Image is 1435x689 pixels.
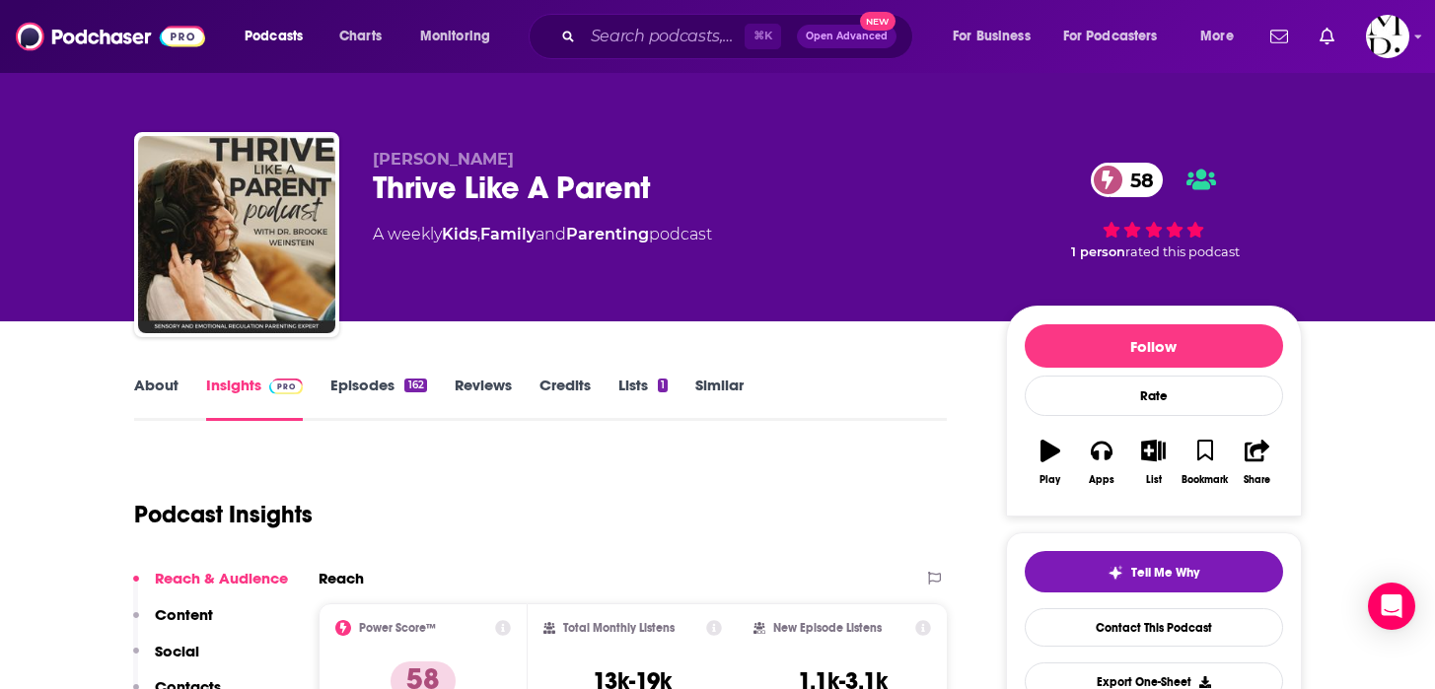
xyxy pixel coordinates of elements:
[1182,474,1228,486] div: Bookmark
[1025,427,1076,498] button: Play
[1125,244,1240,259] span: rated this podcast
[134,500,313,529] h1: Podcast Insights
[1025,608,1283,647] a: Contact This Podcast
[16,18,205,55] img: Podchaser - Follow, Share and Rate Podcasts
[806,32,888,41] span: Open Advanced
[1025,376,1283,416] div: Rate
[330,376,426,421] a: Episodes162
[1231,427,1282,498] button: Share
[1091,163,1164,197] a: 58
[477,225,480,243] span: ,
[359,621,436,635] h2: Power Score™
[563,621,675,635] h2: Total Monthly Listens
[583,21,745,52] input: Search podcasts, credits, & more...
[231,21,328,52] button: open menu
[1063,23,1158,50] span: For Podcasters
[133,605,213,642] button: Content
[1131,565,1199,581] span: Tell Me Why
[245,23,303,50] span: Podcasts
[1312,20,1342,53] a: Show notifications dropdown
[1111,163,1164,197] span: 58
[547,14,932,59] div: Search podcasts, credits, & more...
[138,136,335,333] img: Thrive Like A Parent
[206,376,304,421] a: InsightsPodchaser Pro
[1040,474,1060,486] div: Play
[773,621,882,635] h2: New Episode Listens
[455,376,512,421] a: Reviews
[1262,20,1296,53] a: Show notifications dropdown
[406,21,516,52] button: open menu
[1025,551,1283,592] button: tell me why sparkleTell Me Why
[695,376,744,421] a: Similar
[1200,23,1234,50] span: More
[1108,565,1123,581] img: tell me why sparkle
[566,225,649,243] a: Parenting
[745,24,781,49] span: ⌘ K
[1025,324,1283,368] button: Follow
[1089,474,1114,486] div: Apps
[1244,474,1270,486] div: Share
[1050,21,1186,52] button: open menu
[155,642,199,660] p: Social
[1366,15,1409,58] button: Show profile menu
[1006,150,1302,272] div: 58 1 personrated this podcast
[1366,15,1409,58] img: User Profile
[480,225,536,243] a: Family
[1366,15,1409,58] span: Logged in as melissa26784
[539,376,591,421] a: Credits
[339,23,382,50] span: Charts
[658,379,668,392] div: 1
[1180,427,1231,498] button: Bookmark
[155,605,213,624] p: Content
[618,376,668,421] a: Lists1
[536,225,566,243] span: and
[953,23,1031,50] span: For Business
[1186,21,1258,52] button: open menu
[133,642,199,678] button: Social
[1368,583,1415,630] div: Open Intercom Messenger
[1146,474,1162,486] div: List
[133,569,288,605] button: Reach & Audience
[269,379,304,394] img: Podchaser Pro
[319,569,364,587] h2: Reach
[373,150,514,169] span: [PERSON_NAME]
[1127,427,1179,498] button: List
[404,379,426,392] div: 162
[442,225,477,243] a: Kids
[373,223,712,246] div: A weekly podcast
[420,23,490,50] span: Monitoring
[1071,244,1125,259] span: 1 person
[939,21,1055,52] button: open menu
[155,569,288,587] p: Reach & Audience
[326,21,394,52] a: Charts
[797,25,897,48] button: Open AdvancedNew
[860,12,896,31] span: New
[134,376,179,421] a: About
[1076,427,1127,498] button: Apps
